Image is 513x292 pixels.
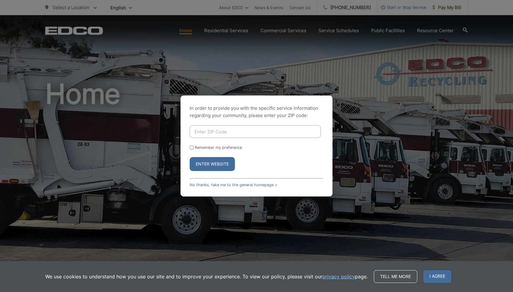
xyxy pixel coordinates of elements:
[190,157,235,171] button: Enter Website
[423,270,451,283] span: I agree
[190,183,277,187] a: No thanks, take me to the general homepage >
[195,145,242,150] label: Remember my preference
[322,273,355,280] a: privacy policy
[190,105,323,119] p: In order to provide you with the specific service information regarding your community, please en...
[45,273,368,280] p: We use cookies to understand how you use our site and to improve your experience. To view our pol...
[190,125,321,138] input: Enter ZIP Code
[374,270,417,283] a: Tell me more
